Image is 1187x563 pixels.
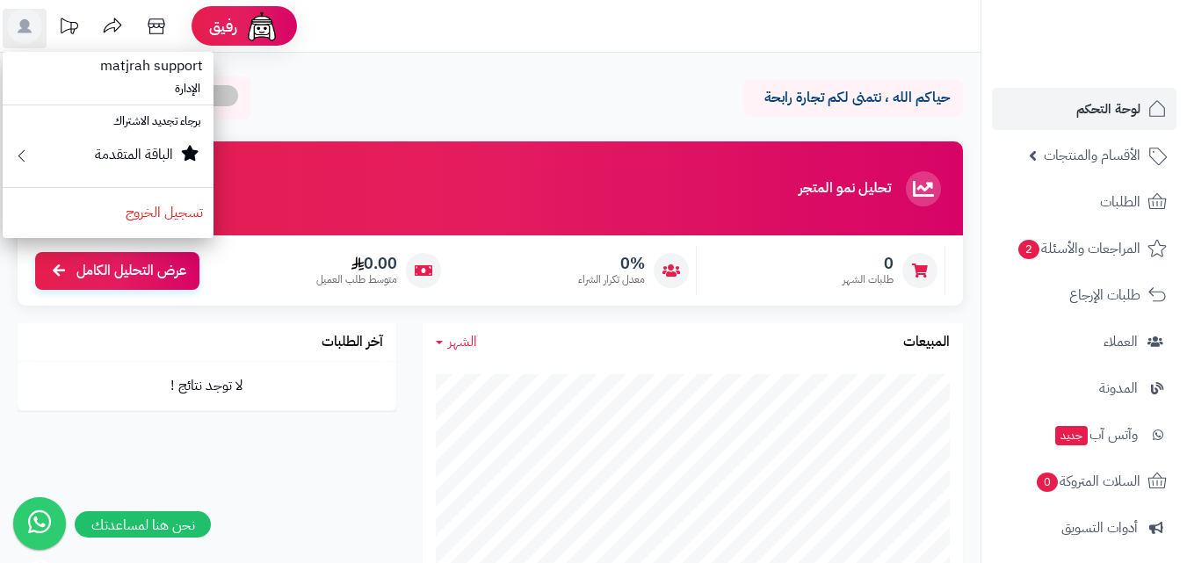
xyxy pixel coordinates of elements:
img: ai-face.png [244,9,279,44]
small: الباقة المتقدمة [95,144,173,165]
span: الطلبات [1100,190,1140,214]
a: العملاء [992,321,1176,363]
a: تحديثات المنصة [47,9,90,48]
a: المدونة [992,367,1176,409]
a: وآتس آبجديد [992,414,1176,456]
a: لوحة التحكم [992,88,1176,130]
a: أدوات التسويق [992,507,1176,549]
span: 0% [578,254,645,273]
span: 0 [843,254,894,273]
li: الإدارة [3,76,214,102]
span: عرض التحليل الكامل [76,261,186,281]
a: عرض التحليل الكامل [35,252,199,290]
span: طلبات الإرجاع [1069,283,1140,307]
a: الباقة المتقدمة [3,134,214,184]
span: جديد [1055,426,1088,445]
h3: تحليل نمو المتجر [799,181,891,197]
span: الشهر [448,331,477,352]
span: الأقسام والمنتجات [1044,143,1140,168]
a: المراجعات والأسئلة2 [992,227,1176,270]
h3: آخر الطلبات [322,335,383,350]
h3: المبيعات [903,335,950,350]
a: طلبات الإرجاع [992,274,1176,316]
span: المدونة [1099,376,1138,401]
p: حياكم الله ، نتمنى لكم تجارة رابحة [756,88,950,108]
span: معدل تكرار الشراء [578,272,645,287]
a: تسجيل الخروج [3,191,214,234]
a: السلات المتروكة0 [992,460,1176,502]
li: برجاء تجديد الاشتراك [3,109,214,134]
span: 2 [1018,240,1039,259]
span: السلات المتروكة [1035,469,1140,494]
span: 0 [1037,473,1058,492]
span: طلبات الشهر [843,272,894,287]
a: الشهر [436,332,477,352]
a: الطلبات [992,181,1176,223]
span: لوحة التحكم [1076,97,1140,121]
span: متوسط طلب العميل [316,272,397,287]
span: 0.00 [316,254,397,273]
span: العملاء [1104,329,1138,354]
span: وآتس آب [1053,422,1138,447]
span: رفيق [209,16,237,37]
span: أدوات التسويق [1061,516,1138,540]
td: لا توجد نتائج ! [18,362,396,410]
span: matjrah support [90,45,214,87]
span: المراجعات والأسئلة [1017,236,1140,261]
